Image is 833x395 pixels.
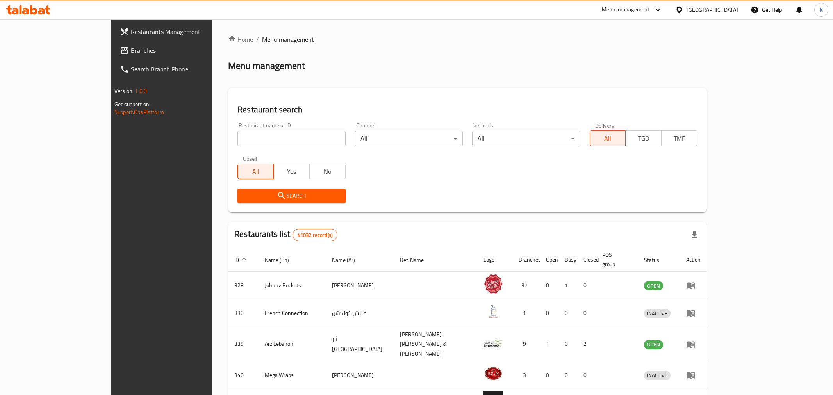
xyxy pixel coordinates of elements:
[577,299,596,327] td: 0
[512,272,540,299] td: 37
[131,27,243,36] span: Restaurants Management
[259,272,326,299] td: Johnny Rockets
[512,248,540,272] th: Branches
[243,156,257,161] label: Upsell
[114,22,250,41] a: Restaurants Management
[590,130,626,146] button: All
[602,5,650,14] div: Menu-management
[558,272,577,299] td: 1
[686,308,701,318] div: Menu
[326,361,394,389] td: [PERSON_NAME]
[237,189,345,203] button: Search
[326,327,394,361] td: أرز [GEOGRAPHIC_DATA]
[685,226,704,244] div: Export file
[293,229,337,241] div: Total records count
[228,35,707,44] nav: breadcrumb
[259,299,326,327] td: French Connection
[512,361,540,389] td: 3
[309,164,346,179] button: No
[114,107,164,117] a: Support.OpsPlatform
[512,299,540,327] td: 1
[131,46,243,55] span: Branches
[262,35,314,44] span: Menu management
[558,299,577,327] td: 0
[686,370,701,380] div: Menu
[237,104,697,116] h2: Restaurant search
[558,361,577,389] td: 0
[644,340,663,349] div: OPEN
[577,327,596,361] td: 2
[686,281,701,290] div: Menu
[644,281,663,290] span: OPEN
[483,274,503,294] img: Johnny Rockets
[114,41,250,60] a: Branches
[558,327,577,361] td: 0
[644,281,663,290] div: OPEN
[228,60,305,72] h2: Menu management
[259,327,326,361] td: Arz Lebanon
[135,86,147,96] span: 1.0.0
[661,130,697,146] button: TMP
[577,361,596,389] td: 0
[265,255,299,265] span: Name (En)
[332,255,365,265] span: Name (Ar)
[394,327,478,361] td: [PERSON_NAME],[PERSON_NAME] & [PERSON_NAME]
[686,340,701,349] div: Menu
[512,327,540,361] td: 9
[244,191,339,201] span: Search
[114,86,134,96] span: Version:
[540,299,558,327] td: 0
[602,250,628,269] span: POS group
[593,133,623,144] span: All
[680,248,707,272] th: Action
[644,255,669,265] span: Status
[644,340,663,349] span: OPEN
[577,272,596,299] td: 0
[472,131,580,146] div: All
[237,131,345,146] input: Search for restaurant name or ID..
[241,166,271,177] span: All
[540,248,558,272] th: Open
[237,164,274,179] button: All
[293,231,337,239] span: 41032 record(s)
[114,60,250,78] a: Search Branch Phone
[234,228,337,241] h2: Restaurants list
[629,133,658,144] span: TGO
[687,5,738,14] div: [GEOGRAPHIC_DATA]
[540,327,558,361] td: 1
[477,248,512,272] th: Logo
[483,302,503,321] img: French Connection
[595,123,615,128] label: Delivery
[483,333,503,352] img: Arz Lebanon
[256,35,259,44] li: /
[273,164,310,179] button: Yes
[400,255,434,265] span: Ref. Name
[540,272,558,299] td: 0
[644,309,671,318] span: INACTIVE
[326,272,394,299] td: [PERSON_NAME]
[577,248,596,272] th: Closed
[234,255,249,265] span: ID
[313,166,342,177] span: No
[483,364,503,383] img: Mega Wraps
[259,361,326,389] td: Mega Wraps
[326,299,394,327] td: فرنش كونكشن
[665,133,694,144] span: TMP
[131,64,243,74] span: Search Branch Phone
[820,5,823,14] span: K
[277,166,307,177] span: Yes
[625,130,662,146] button: TGO
[644,371,671,380] span: INACTIVE
[355,131,463,146] div: All
[114,99,150,109] span: Get support on:
[540,361,558,389] td: 0
[558,248,577,272] th: Busy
